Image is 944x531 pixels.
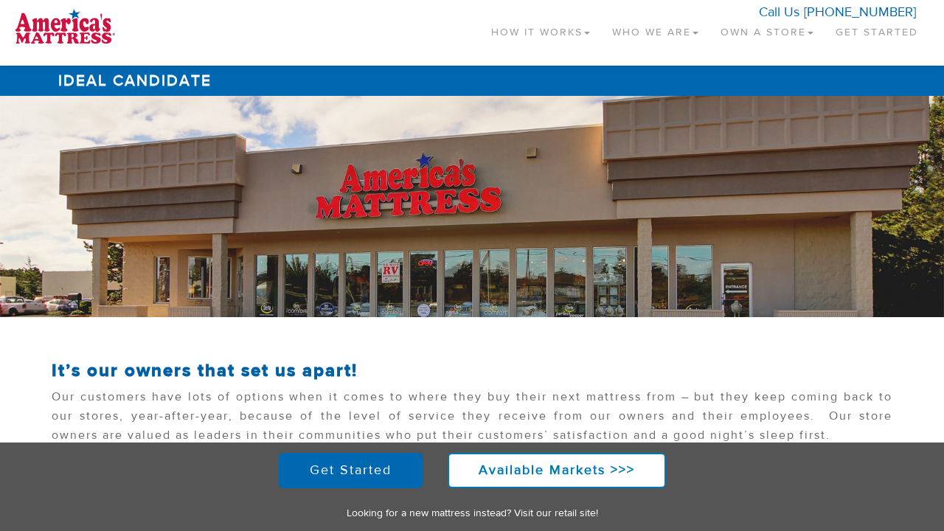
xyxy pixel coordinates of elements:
[709,7,825,51] a: Own a Store
[15,7,115,44] img: logo
[804,4,916,21] a: [PHONE_NUMBER]
[479,462,635,479] strong: Available Markets >>>
[480,7,601,51] a: How It Works
[52,66,892,96] h1: Ideal Candidate
[52,361,892,381] h2: It’s our owners that set us apart!
[448,453,666,488] a: Available Markets >>>
[759,4,799,21] span: Call Us
[347,507,598,520] a: Looking for a new mattress instead? Visit our retail site!
[279,453,423,488] a: Get Started
[52,388,892,452] p: Our customers have lots of options when it comes to where they buy their next mattress from – but...
[601,7,709,51] a: Who We Are
[825,7,929,51] a: Get Started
